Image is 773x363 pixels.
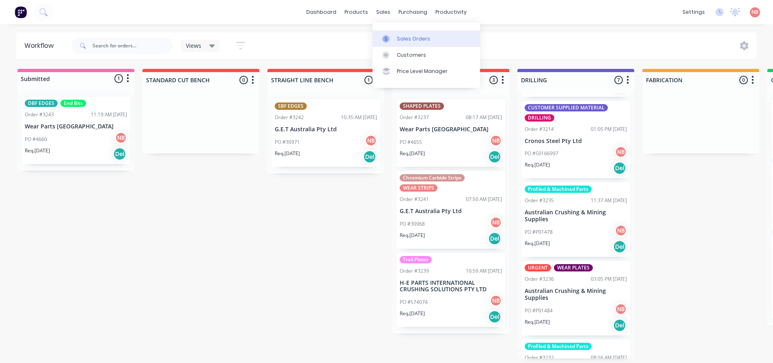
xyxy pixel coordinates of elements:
p: Req. [DATE] [400,310,425,317]
p: Req. [DATE] [400,150,425,157]
div: productivity [431,6,471,18]
p: PO #574074 [400,299,428,306]
div: Order #3243 [25,111,54,118]
div: CUSTOMER SUPPLIED MATERIAL [525,104,608,111]
p: PO #30968 [400,220,425,228]
p: Req. [DATE] [525,318,550,326]
p: H-E PARTS INTERNATIONAL CRUSHING SOLUTIONS PTY LTD [400,280,502,293]
div: SBF EDGES [275,102,307,110]
div: Del [113,147,126,160]
div: 11:19 AM [DATE] [91,111,127,118]
div: WEAR STRIPS [400,184,437,192]
p: G.E.T Australia Pty Ltd [400,208,502,215]
div: settings [678,6,709,18]
div: sales [372,6,394,18]
div: Del [488,310,501,323]
div: DBF EDGESEnd BitsOrder #324311:19 AM [DATE]Wear Parts [GEOGRAPHIC_DATA]PO #4660NBReq.[DATE]Del [22,96,130,164]
div: Chromium Carbide StripsWEAR STRIPSOrder #324107:50 AM [DATE]G.E.T Australia Pty LtdPO #30968NBReq... [396,171,505,249]
div: Workflow [24,41,58,51]
input: Search for orders... [93,38,173,54]
div: Sales Orders [397,35,430,43]
div: NB [115,132,127,144]
div: NB [615,303,627,315]
span: Views [186,41,201,50]
p: G.E.T Australia Pty Ltd [275,126,377,133]
div: Profiled & Machined Parts [525,186,592,193]
p: PO #30971 [275,139,300,146]
div: URGENT [525,264,551,271]
p: PO #4660 [25,136,47,143]
div: SHAPED PLATESOrder #323708:17 AM [DATE]Wear Parts [GEOGRAPHIC_DATA]PO #4655NBReq.[DATE]Del [396,99,505,167]
div: Trail PlatesOrder #323910:59 AM [DATE]H-E PARTS INTERNATIONAL CRUSHING SOLUTIONS PTY LTDPO #57407... [396,253,505,327]
div: 10:59 AM [DATE] [466,267,502,275]
div: Order #3236 [525,275,554,283]
div: NB [615,146,627,158]
p: Req. [DATE] [25,147,50,154]
p: PO #P01484 [525,307,553,314]
a: dashboard [302,6,340,18]
div: 07:50 AM [DATE] [466,196,502,203]
div: Customers [397,51,426,59]
div: SBF EDGESOrder #324210:35 AM [DATE]G.E.T Australia Pty LtdPO #30971NBReq.[DATE]Del [271,99,380,167]
p: Wear Parts [GEOGRAPHIC_DATA] [25,123,127,130]
div: WEAR PLATES [554,264,593,271]
div: NB [615,224,627,237]
a: Sales Orders [373,30,480,47]
p: Wear Parts [GEOGRAPHIC_DATA] [400,126,502,133]
div: URGENTWEAR PLATESOrder #323603:05 PM [DATE]Australian Crushing & Mining SuppliesPO #P01484NBReq.[... [521,261,630,335]
div: products [340,6,372,18]
div: 08:56 AM [DATE] [591,354,627,361]
p: PO #50166997 [525,150,558,157]
div: Order #3239 [400,267,429,275]
div: End Bits [60,100,86,107]
div: Profiled & Machined Parts [525,343,592,350]
p: Req. [DATE] [525,240,550,247]
div: CUSTOMER SUPPLIED MATERIALDRILLINGOrder #321401:05 PM [DATE]Cronos Steel Pty LtdPO #50166997NBReq... [521,101,630,179]
p: Req. [DATE] [400,232,425,239]
div: Price Level Manager [397,68,448,75]
div: Del [488,232,501,245]
div: Order #3232 [525,354,554,361]
div: 08:17 AM [DATE] [466,114,502,121]
div: Order #3242 [275,114,304,121]
div: Del [363,150,376,163]
div: Del [613,240,626,253]
p: Req. [DATE] [525,161,550,169]
div: Del [613,319,626,332]
p: Australian Crushing & Mining Supplies [525,209,627,223]
span: NB [751,9,758,16]
div: Trail Plates [400,256,432,263]
div: Order #3214 [525,126,554,133]
p: PO #P01478 [525,228,553,236]
div: Profiled & Machined PartsOrder #323511:37 AM [DATE]Australian Crushing & Mining SuppliesPO #P0147... [521,182,630,257]
div: 10:35 AM [DATE] [341,114,377,121]
div: Del [613,162,626,175]
div: NB [490,135,502,147]
div: 03:05 PM [DATE] [591,275,627,283]
p: PO #4655 [400,139,422,146]
div: Order #3237 [400,114,429,121]
div: DRILLING [525,114,554,122]
div: NB [490,295,502,307]
div: Order #3241 [400,196,429,203]
a: Customers [373,47,480,63]
p: Australian Crushing & Mining Supplies [525,288,627,301]
div: 01:05 PM [DATE] [591,126,627,133]
a: Price Level Manager [373,63,480,79]
p: Cronos Steel Pty Ltd [525,138,627,145]
div: NB [490,216,502,228]
img: Factory [15,6,27,18]
p: Req. [DATE] [275,150,300,157]
div: Chromium Carbide Strips [400,174,465,181]
div: NB [365,135,377,147]
div: DBF EDGES [25,100,58,107]
div: purchasing [394,6,431,18]
div: 11:37 AM [DATE] [591,197,627,204]
div: SHAPED PLATES [400,102,444,110]
div: Del [488,150,501,163]
div: Order #3235 [525,197,554,204]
